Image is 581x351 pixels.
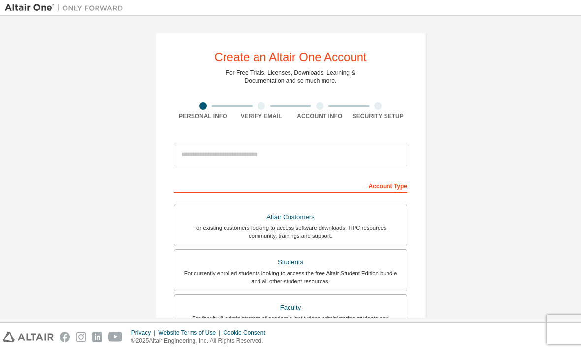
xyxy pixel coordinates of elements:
img: facebook.svg [60,332,70,342]
img: Altair One [5,3,128,13]
div: For existing customers looking to access software downloads, HPC resources, community, trainings ... [180,224,401,240]
div: Account Info [290,112,349,120]
p: © 2025 Altair Engineering, Inc. All Rights Reserved. [131,337,271,345]
img: altair_logo.svg [3,332,54,342]
div: Verify Email [232,112,291,120]
img: linkedin.svg [92,332,102,342]
img: youtube.svg [108,332,123,342]
div: Account Type [174,177,407,193]
div: Website Terms of Use [158,329,223,337]
img: instagram.svg [76,332,86,342]
div: Security Setup [349,112,408,120]
div: Personal Info [174,112,232,120]
div: Create an Altair One Account [214,51,367,63]
div: Altair Customers [180,210,401,224]
div: Students [180,255,401,269]
div: For currently enrolled students looking to access the free Altair Student Edition bundle and all ... [180,269,401,285]
div: Faculty [180,301,401,315]
div: Cookie Consent [223,329,271,337]
div: Privacy [131,329,158,337]
div: For faculty & administrators of academic institutions administering students and accessing softwa... [180,314,401,330]
div: For Free Trials, Licenses, Downloads, Learning & Documentation and so much more. [226,69,355,85]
